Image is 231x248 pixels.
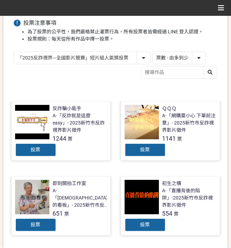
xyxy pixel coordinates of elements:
li: 為了投票的公平性，我們嚴格禁止灌票行為，所有投票者皆需經過 LINE 登入認證。 [27,28,217,35]
span: 投票 [140,147,150,152]
span: 票 [177,136,182,142]
span: 投票注意事項 [23,20,56,26]
span: 554 [162,210,173,217]
a: 初生之犢A-「直播背後的陷阱」-2025新竹市反詐視界影片徵件554票投票 [121,176,220,236]
span: 票 [174,211,179,217]
span: 投票 [140,222,150,227]
span: 1141 [162,135,176,142]
li: 投票規則：每天從所有作品中擇一投票。 [27,35,217,43]
span: 票 [68,136,73,142]
div: A-「直播背後的陷阱」-2025新竹市反詐視界影片徵件 [162,187,216,209]
a: ＱＱＱA-「網購要小心 下單前注意」- 2025新竹市反詐視界影片徵件1141票投票 [121,101,220,161]
div: A-「反詐就是這麼easy」- 2025新竹市反詐視界影片徵件 [53,112,107,134]
div: A-「網購要小心 下單前注意」- 2025新竹市反詐視界影片徵件 [162,112,216,134]
div: 初生之犢 [162,180,182,187]
div: A-「[DEMOGRAPHIC_DATA]的看板」- 2025新竹市反詐視界影片徵件 [53,187,108,209]
span: 651 [53,210,63,217]
input: 搜尋作品 [141,66,217,78]
a: 反詐騙小能手A-「反詐就是這麼easy」- 2025新竹市反詐視界影片徵件1244票投票 [11,101,111,161]
div: 即刻開拍工作室 [53,180,86,187]
span: 投票 [31,147,41,152]
span: 1244 [53,135,67,142]
span: 投票 [31,222,41,227]
div: ＱＱＱ [162,105,177,112]
span: 票 [65,211,69,217]
a: 即刻開拍工作室A-「[DEMOGRAPHIC_DATA]的看板」- 2025新竹市反詐視界影片徵件651票投票 [11,176,111,236]
div: 反詐騙小能手 [53,105,82,112]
